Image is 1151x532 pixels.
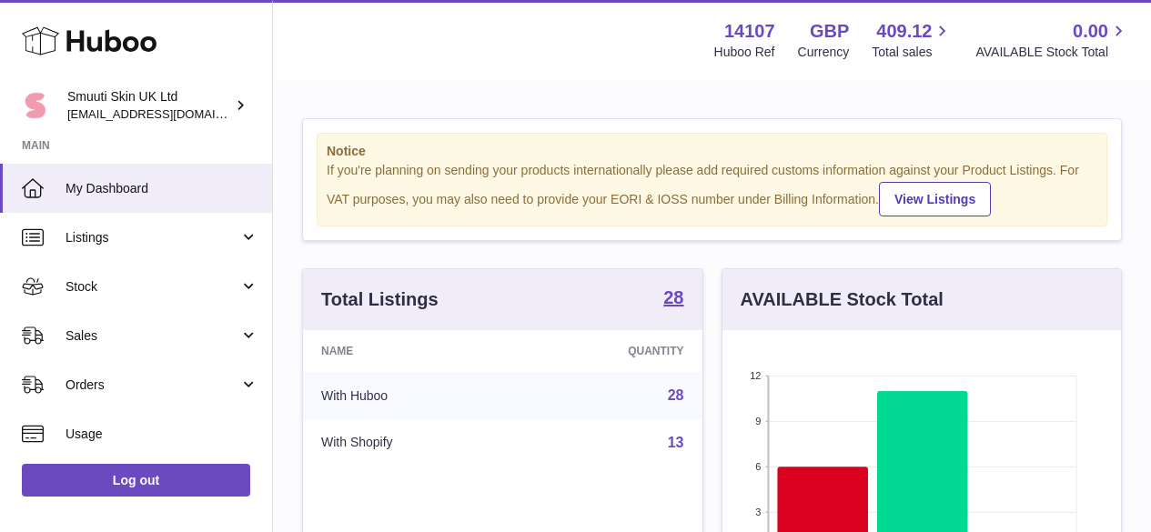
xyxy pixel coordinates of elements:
[66,278,239,296] span: Stock
[66,180,258,197] span: My Dashboard
[755,507,761,517] text: 3
[22,464,250,497] a: Log out
[321,287,439,312] h3: Total Listings
[668,435,684,450] a: 13
[66,376,239,394] span: Orders
[872,44,953,61] span: Total sales
[303,419,518,467] td: With Shopify
[663,288,683,310] a: 28
[810,19,849,44] strong: GBP
[755,461,761,472] text: 6
[975,19,1129,61] a: 0.00 AVAILABLE Stock Total
[663,288,683,306] strong: 28
[668,387,684,403] a: 28
[724,19,775,44] strong: 14107
[798,44,850,61] div: Currency
[714,44,775,61] div: Huboo Ref
[303,372,518,419] td: With Huboo
[518,330,702,372] th: Quantity
[66,229,239,246] span: Listings
[1073,19,1108,44] span: 0.00
[876,19,932,44] span: 409.12
[741,287,944,312] h3: AVAILABLE Stock Total
[327,143,1097,160] strong: Notice
[750,370,761,381] text: 12
[22,92,49,119] img: internalAdmin-14107@internal.huboo.com
[66,327,239,345] span: Sales
[975,44,1129,61] span: AVAILABLE Stock Total
[67,88,231,123] div: Smuuti Skin UK Ltd
[66,426,258,443] span: Usage
[67,106,268,121] span: [EMAIL_ADDRESS][DOMAIN_NAME]
[879,182,991,216] a: View Listings
[303,330,518,372] th: Name
[872,19,953,61] a: 409.12 Total sales
[327,162,1097,216] div: If you're planning on sending your products internationally please add required customs informati...
[755,416,761,427] text: 9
